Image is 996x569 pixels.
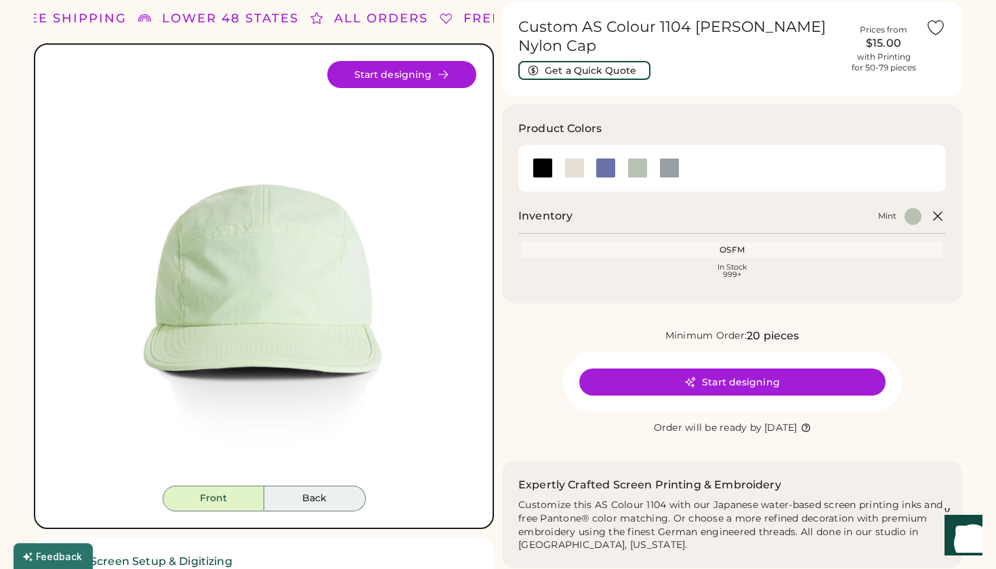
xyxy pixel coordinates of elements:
[524,245,940,255] div: OSFM
[932,508,990,566] iframe: Front Chat
[518,121,602,137] h3: Product Colors
[518,499,946,553] div: Customize this AS Colour 1104 with our Japanese water-based screen printing inks and free Pantone...
[334,9,428,28] div: ALL ORDERS
[51,61,476,486] div: 1104 Style Image
[264,486,366,511] button: Back
[524,264,940,278] div: In Stock 999+
[860,24,907,35] div: Prices from
[51,61,476,486] img: 1104 - Mint Front Image
[878,211,896,222] div: Mint
[579,368,886,396] button: Start designing
[747,328,799,344] div: 20 pieces
[764,421,797,435] div: [DATE]
[10,9,127,28] div: FREE SHIPPING
[518,61,650,80] button: Get a Quick Quote
[518,477,781,493] h2: Expertly Crafted Screen Printing & Embroidery
[163,486,264,511] button: Front
[162,9,299,28] div: LOWER 48 STATES
[852,51,916,73] div: with Printing for 50-79 pieces
[463,9,580,28] div: FREE SHIPPING
[850,35,917,51] div: $15.00
[518,208,573,224] h2: Inventory
[665,329,747,343] div: Minimum Order:
[654,421,762,435] div: Order will be ready by
[327,61,476,88] button: Start designing
[518,18,842,56] h1: Custom AS Colour 1104 [PERSON_NAME] Nylon Cap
